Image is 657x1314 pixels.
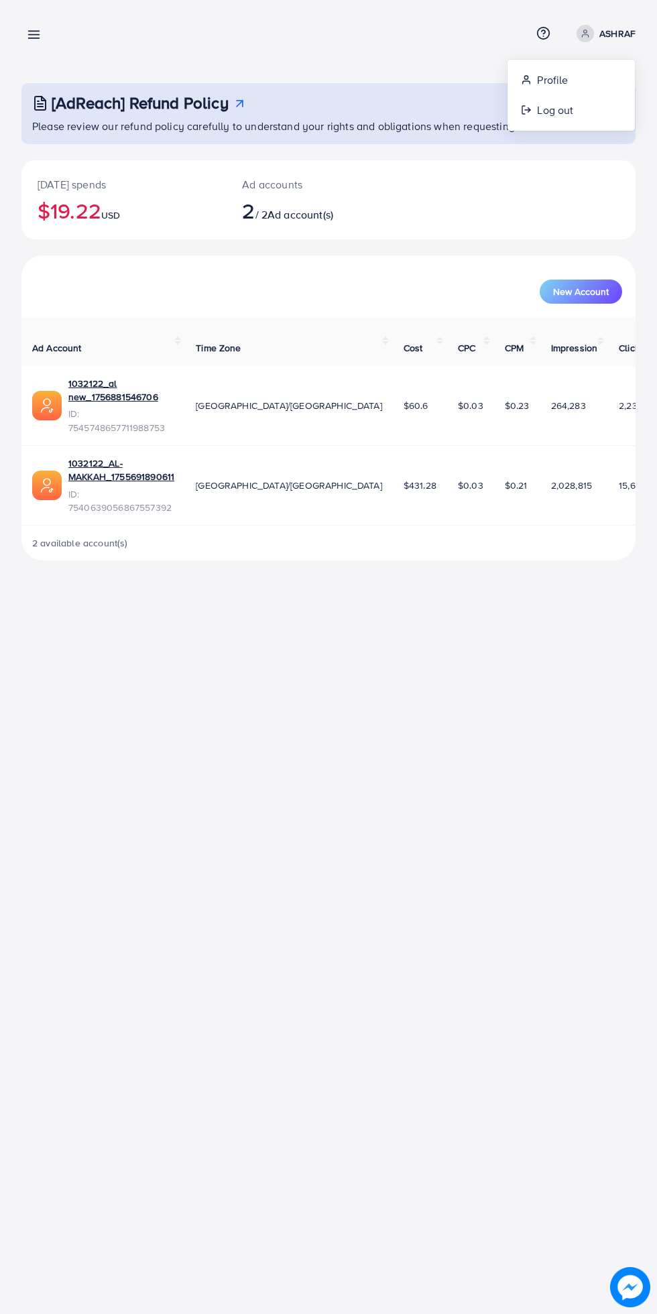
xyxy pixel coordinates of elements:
[38,198,210,223] h2: $19.22
[196,399,382,412] span: [GEOGRAPHIC_DATA]/[GEOGRAPHIC_DATA]
[196,479,382,492] span: [GEOGRAPHIC_DATA]/[GEOGRAPHIC_DATA]
[242,176,363,192] p: Ad accounts
[242,198,363,223] h2: / 2
[267,207,333,222] span: Ad account(s)
[458,341,475,355] span: CPC
[537,72,568,88] span: Profile
[458,399,483,412] span: $0.03
[404,479,436,492] span: $431.28
[505,479,528,492] span: $0.21
[68,377,174,404] a: 1032122_al new_1756881546706
[619,341,644,355] span: Clicks
[619,479,644,492] span: 15,613
[619,399,643,412] span: 2,234
[101,208,120,222] span: USD
[505,341,524,355] span: CPM
[52,93,229,113] h3: [AdReach] Refund Policy
[551,341,598,355] span: Impression
[404,341,423,355] span: Cost
[68,457,174,484] a: 1032122_AL-MAKKAH_1755691890611
[505,399,530,412] span: $0.23
[599,25,636,42] p: ASHRAF
[68,487,174,515] span: ID: 7540639056867557392
[540,280,622,304] button: New Account
[196,341,241,355] span: Time Zone
[32,341,82,355] span: Ad Account
[32,471,62,500] img: ic-ads-acc.e4c84228.svg
[571,25,636,42] a: ASHRAF
[551,479,592,492] span: 2,028,815
[38,176,210,192] p: [DATE] spends
[242,195,255,226] span: 2
[610,1267,650,1307] img: image
[537,102,573,118] span: Log out
[32,118,628,134] p: Please review our refund policy carefully to understand your rights and obligations when requesti...
[551,399,586,412] span: 264,283
[68,407,174,434] span: ID: 7545748657711988753
[458,479,483,492] span: $0.03
[553,287,609,296] span: New Account
[507,59,636,131] ul: ASHRAF
[32,536,128,550] span: 2 available account(s)
[32,391,62,420] img: ic-ads-acc.e4c84228.svg
[404,399,428,412] span: $60.6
